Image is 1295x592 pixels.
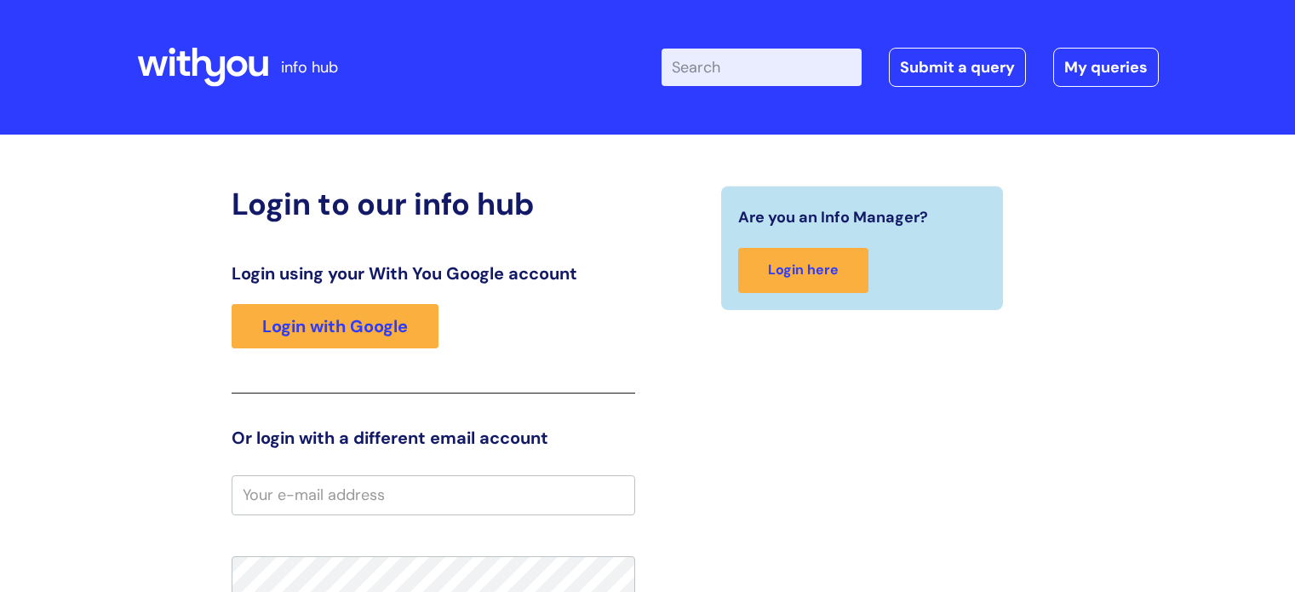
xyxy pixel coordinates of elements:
[889,48,1026,87] a: Submit a query
[232,304,438,348] a: Login with Google
[232,263,635,284] h3: Login using your With You Google account
[281,54,338,81] p: info hub
[738,248,868,293] a: Login here
[1053,48,1159,87] a: My queries
[738,204,928,231] span: Are you an Info Manager?
[662,49,862,86] input: Search
[232,186,635,222] h2: Login to our info hub
[232,475,635,514] input: Your e-mail address
[232,428,635,448] h3: Or login with a different email account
